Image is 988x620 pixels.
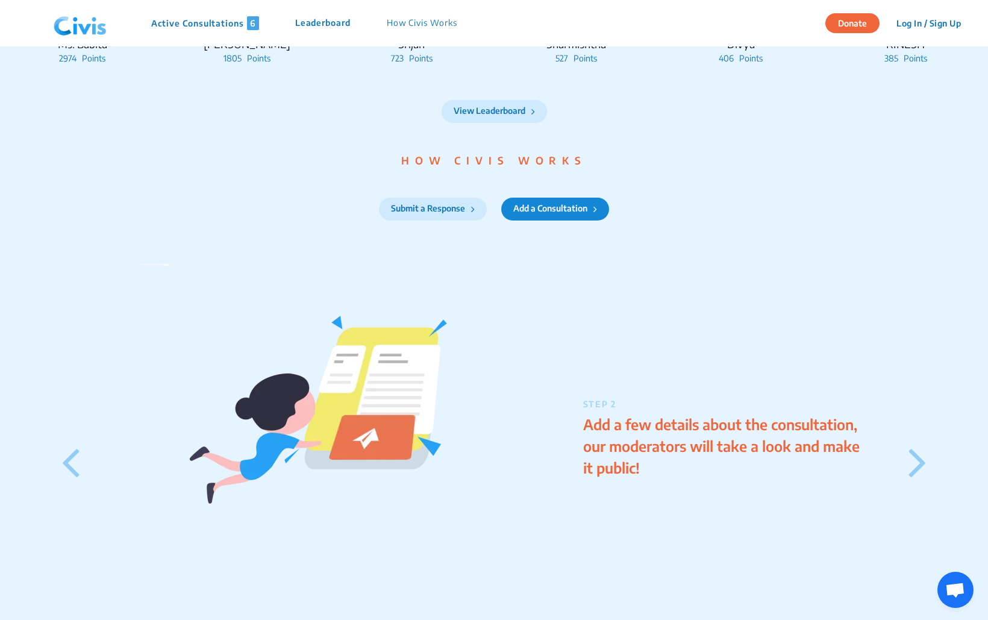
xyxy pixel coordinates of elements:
[658,52,823,65] p: 406 Points
[494,52,658,65] p: 527 Points
[387,16,457,30] p: How Civis Works
[889,14,969,33] button: Log In / Sign Up
[151,16,259,30] p: Active Consultations
[330,52,494,65] p: 723 Points
[247,16,259,30] span: 6
[501,198,609,221] button: Add a Consultation
[49,153,939,169] p: HOW CIVIS WORKS
[164,52,329,65] p: 1805 Points
[825,13,880,33] button: Donate
[825,16,889,28] a: Donate
[442,100,547,123] button: View Leaderboard
[583,398,939,410] p: STEP 2
[583,413,868,478] li: Add a few details about the consultation, our moderators will take a look and make it public!
[49,5,111,42] img: navlogo.png
[379,198,487,221] button: Submit a Response
[824,52,988,65] p: 385 Points
[295,16,351,30] p: Leaderboard
[937,572,974,608] div: Open chat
